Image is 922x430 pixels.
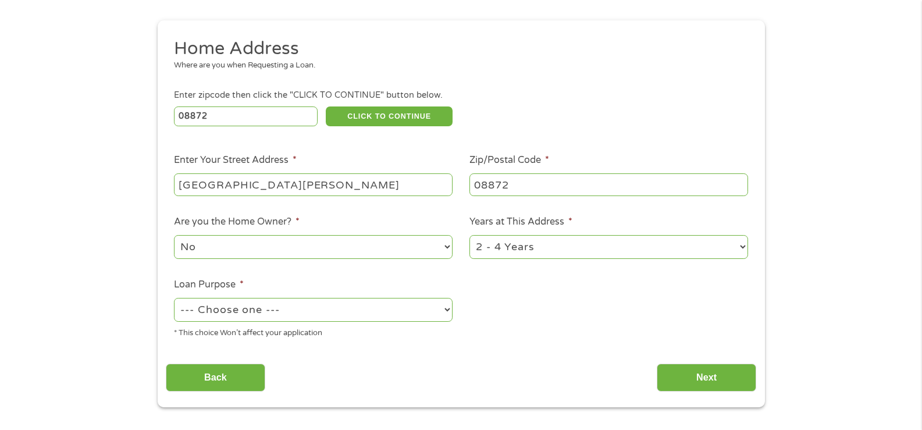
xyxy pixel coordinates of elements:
button: CLICK TO CONTINUE [326,106,453,126]
label: Years at This Address [469,216,572,228]
div: * This choice Won’t affect your application [174,324,453,339]
h2: Home Address [174,37,739,61]
div: Where are you when Requesting a Loan. [174,60,739,72]
input: 1 Main Street [174,173,453,196]
label: Loan Purpose [174,279,244,291]
input: Enter Zipcode (e.g 01510) [174,106,318,126]
label: Are you the Home Owner? [174,216,300,228]
input: Next [657,364,756,392]
input: Back [166,364,265,392]
label: Zip/Postal Code [469,154,549,166]
div: Enter zipcode then click the "CLICK TO CONTINUE" button below. [174,89,747,102]
label: Enter Your Street Address [174,154,297,166]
